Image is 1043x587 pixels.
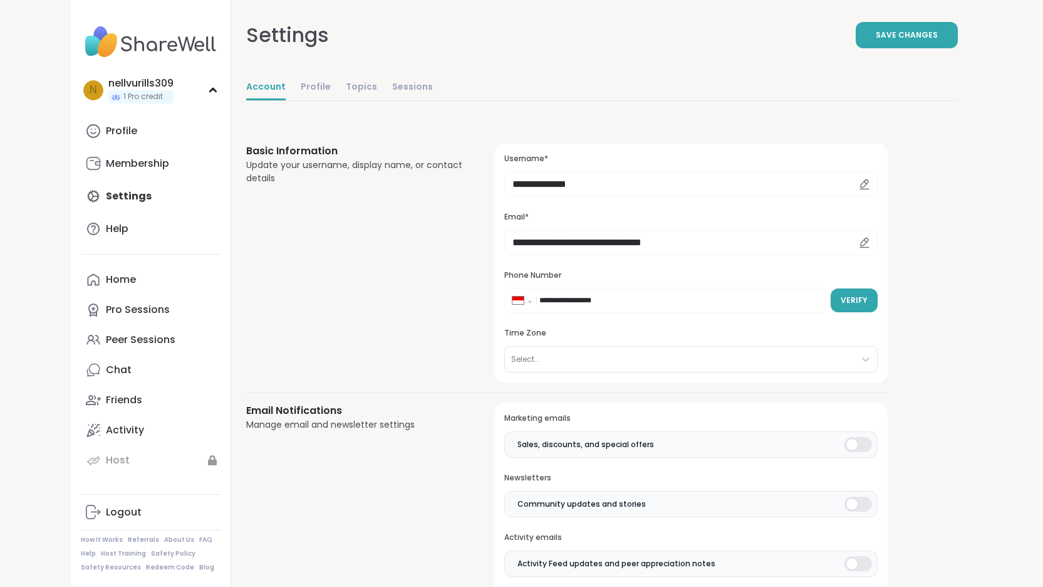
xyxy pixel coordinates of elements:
[101,549,146,558] a: Host Training
[81,536,123,544] a: How It Works
[108,77,174,90] div: nellvurills309
[106,303,170,317] div: Pro Sessions
[81,549,96,558] a: Help
[106,333,175,347] div: Peer Sessions
[81,415,221,445] a: Activity
[856,22,958,48] button: Save Changes
[517,499,646,510] span: Community updates and stories
[517,558,715,569] span: Activity Feed updates and peer appreciation notes
[504,328,877,339] h3: Time Zone
[81,149,221,179] a: Membership
[346,75,377,100] a: Topics
[81,497,221,527] a: Logout
[81,265,221,295] a: Home
[841,295,868,306] span: Verify
[128,536,159,544] a: Referrals
[90,82,97,98] span: n
[106,423,144,437] div: Activity
[106,393,142,407] div: Friends
[504,270,877,281] h3: Phone Number
[504,154,877,164] h3: Username*
[164,536,194,544] a: About Us
[81,355,221,385] a: Chat
[81,563,141,572] a: Safety Resources
[81,325,221,355] a: Peer Sessions
[106,505,142,519] div: Logout
[504,473,877,484] h3: Newsletters
[123,92,163,102] span: 1 Pro credit
[876,29,938,41] span: Save Changes
[81,295,221,325] a: Pro Sessions
[301,75,331,100] a: Profile
[246,144,465,159] h3: Basic Information
[106,124,137,138] div: Profile
[246,75,286,100] a: Account
[517,439,654,450] span: Sales, discounts, and special offers
[106,273,136,287] div: Home
[831,288,878,312] button: Verify
[146,563,194,572] a: Redeem Code
[246,159,465,185] div: Update your username, display name, or contact details
[246,418,465,431] div: Manage email and newsletter settings
[246,403,465,418] h3: Email Notifications
[81,385,221,415] a: Friends
[81,445,221,475] a: Host
[151,549,195,558] a: Safety Policy
[81,116,221,146] a: Profile
[199,536,212,544] a: FAQ
[81,20,221,64] img: ShareWell Nav Logo
[504,532,877,543] h3: Activity emails
[106,157,169,171] div: Membership
[106,222,128,236] div: Help
[504,212,877,223] h3: Email*
[392,75,433,100] a: Sessions
[81,214,221,244] a: Help
[199,563,214,572] a: Blog
[106,363,132,377] div: Chat
[246,20,329,50] div: Settings
[106,453,130,467] div: Host
[504,413,877,424] h3: Marketing emails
